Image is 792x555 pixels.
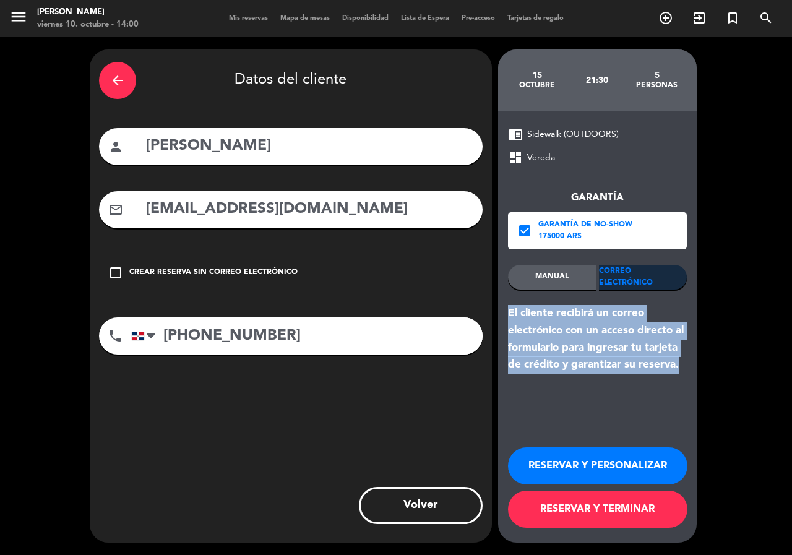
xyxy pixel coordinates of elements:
span: Disponibilidad [336,15,395,22]
div: Correo Electrónico [599,265,687,290]
i: phone [108,329,123,343]
i: search [759,11,773,25]
input: Número de teléfono... [131,317,483,355]
div: Crear reserva sin correo electrónico [129,267,298,279]
i: mail_outline [108,202,123,217]
span: Pre-acceso [455,15,501,22]
div: Datos del cliente [99,59,483,102]
span: Tarjetas de regalo [501,15,570,22]
i: person [108,139,123,154]
input: Nombre del cliente [145,134,473,159]
span: dashboard [508,150,523,165]
i: turned_in_not [725,11,740,25]
div: personas [627,80,687,90]
div: Dominican Republic (República Dominicana): +1 [132,318,160,354]
span: Sidewalk (OUTDOORS) [527,127,619,142]
div: octubre [507,80,567,90]
span: Lista de Espera [395,15,455,22]
i: arrow_back [110,73,125,88]
button: menu [9,7,28,30]
button: RESERVAR Y TERMINAR [508,491,687,528]
i: exit_to_app [692,11,707,25]
div: 175000 ARS [538,231,632,243]
span: chrome_reader_mode [508,127,523,142]
div: viernes 10. octubre - 14:00 [37,19,139,31]
i: check_box [517,223,532,238]
div: 15 [507,71,567,80]
span: Mapa de mesas [274,15,336,22]
div: 5 [627,71,687,80]
button: Volver [359,487,483,524]
div: Garantía [508,190,687,206]
span: Mis reservas [223,15,274,22]
div: 21:30 [567,59,627,102]
div: El cliente recibirá un correo electrónico con un acceso directo al formulario para ingresar tu ta... [508,305,687,374]
button: RESERVAR Y PERSONALIZAR [508,447,687,484]
i: add_circle_outline [658,11,673,25]
i: menu [9,7,28,26]
input: Email del cliente [145,197,473,222]
span: Vereda [527,151,555,165]
div: [PERSON_NAME] [37,6,139,19]
div: MANUAL [508,265,596,290]
div: Garantía de no-show [538,219,632,231]
i: check_box_outline_blank [108,265,123,280]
